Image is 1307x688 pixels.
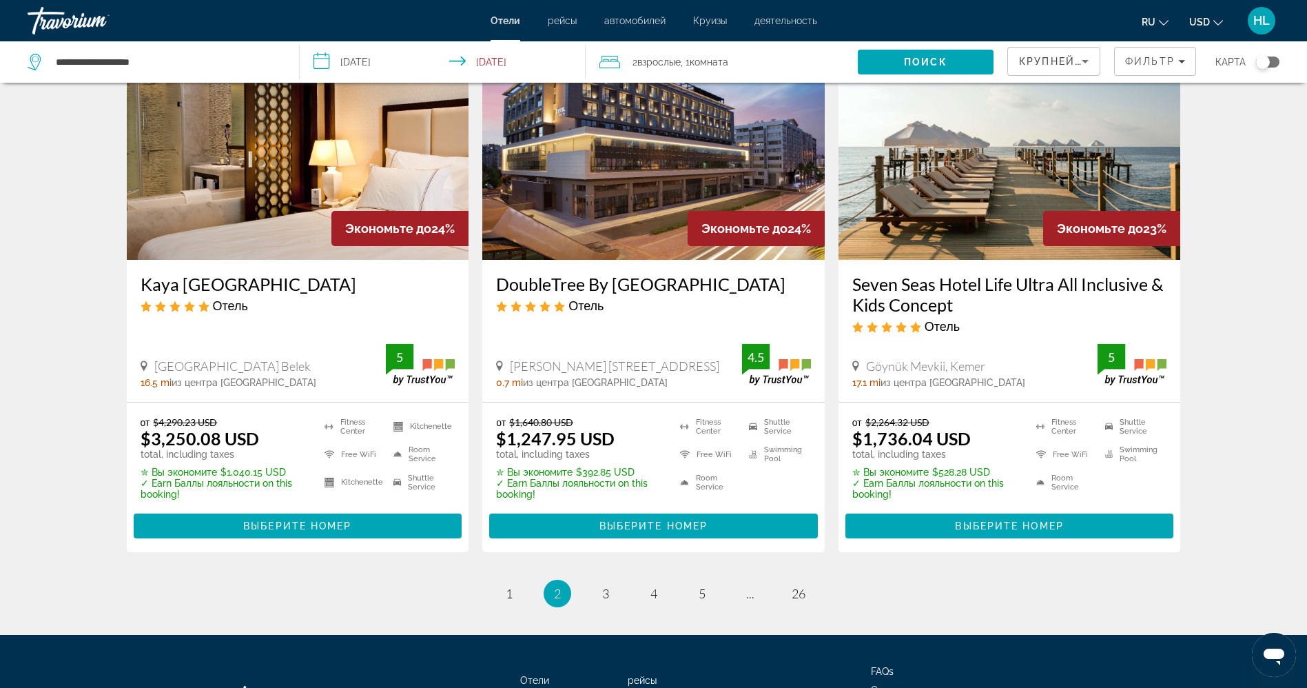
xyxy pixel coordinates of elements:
span: [GEOGRAPHIC_DATA] Belek [154,358,311,374]
div: 23% [1043,211,1180,246]
a: Kaya [GEOGRAPHIC_DATA] [141,274,455,294]
span: от [496,416,506,428]
iframe: Кнопка для запуску вікна повідомлень [1252,633,1296,677]
p: $1,040.15 USD [141,467,308,478]
p: total, including taxes [496,449,663,460]
span: 26 [792,586,805,601]
p: ✓ Earn Баллы лояльности on this booking! [496,478,663,500]
span: Отели [520,675,549,686]
div: 24% [331,211,469,246]
ins: $1,247.95 USD [496,428,615,449]
span: HL [1253,14,1270,28]
div: 5 star Hotel [852,318,1167,334]
span: 4 [650,586,657,601]
a: рейсы [628,675,657,686]
li: Room Service [673,472,742,492]
span: USD [1189,17,1210,28]
div: 5 [1098,349,1125,365]
a: автомобилей [604,15,666,26]
h3: Seven Seas Hotel Life Ultra All Inclusive & Kids Concept [852,274,1167,315]
span: Комната [690,57,728,68]
div: 4.5 [742,349,770,365]
button: Change language [1142,12,1169,32]
ins: $1,736.04 USD [852,428,971,449]
button: Change currency [1189,12,1223,32]
div: 5 star Hotel [496,298,811,313]
img: TrustYou guest rating badge [1098,344,1166,385]
img: TrustYou guest rating badge [386,344,455,385]
a: рейсы [548,15,577,26]
span: Отель [925,318,960,334]
li: Swimming Pool [742,444,811,465]
span: Выберите номер [955,520,1063,532]
span: 2 [632,52,681,72]
li: Shuttle Service [387,472,455,492]
span: ✮ Вы экономите [852,467,929,478]
span: Выберите номер [599,520,708,532]
h3: DoubleTree By [GEOGRAPHIC_DATA] [496,274,811,294]
li: Kitchenette [318,472,386,492]
del: $4,290.23 USD [153,416,217,428]
img: Kaya Palazzo Golf Resort [127,39,469,260]
button: User Menu [1244,6,1279,35]
a: Отели [491,15,520,26]
span: Отель [213,298,248,313]
a: Выберите номер [134,516,462,532]
button: Select check in and out date [300,41,586,83]
p: $392.85 USD [496,467,663,478]
span: Экономьте до [701,221,788,236]
span: из центра [GEOGRAPHIC_DATA] [172,377,316,388]
span: Крупнейшие сбережения [1019,56,1186,67]
img: DoubleTree By Hilton Antalya City Centre [482,39,825,260]
span: Круизы [693,15,727,26]
li: Kitchenette [387,416,455,437]
span: 0.7 mi [496,377,523,388]
span: 3 [602,586,609,601]
div: 5 star Hotel [141,298,455,313]
span: Экономьте до [1057,221,1143,236]
a: Выберите номер [845,516,1174,532]
del: $1,640.80 USD [509,416,573,428]
span: ru [1142,17,1155,28]
li: Room Service [1029,472,1098,492]
button: Выберите номер [845,514,1174,538]
span: 1 [506,586,513,601]
span: , 1 [681,52,728,72]
p: ✓ Earn Баллы лояльности on this booking! [852,478,1019,500]
mat-select: Sort by [1019,53,1089,70]
img: Seven Seas Hotel Life Ultra All Inclusive & Kids Concept [838,39,1181,260]
a: деятельность [754,15,817,26]
button: Выберите номер [489,514,818,538]
img: TrustYou guest rating badge [742,344,811,385]
input: Search hotel destination [54,52,278,72]
span: карта [1215,52,1246,72]
span: Экономьте до [345,221,431,236]
li: Shuttle Service [1098,416,1167,437]
a: Выберите номер [489,516,818,532]
span: Взрослые [637,57,681,68]
span: Göynük Mevkii, Kemer [866,358,985,374]
p: total, including taxes [852,449,1019,460]
span: Выберите номер [243,520,351,532]
li: Free WiFi [1029,444,1098,465]
p: $528.28 USD [852,467,1019,478]
span: [PERSON_NAME] [STREET_ADDRESS] [510,358,719,374]
li: Fitness Center [1029,416,1098,437]
li: Swimming Pool [1098,444,1167,465]
button: Filters [1114,47,1196,76]
li: Room Service [387,444,455,465]
nav: Pagination [127,580,1181,607]
span: Фильтр [1125,56,1175,67]
li: Free WiFi [318,444,386,465]
p: total, including taxes [141,449,308,460]
ins: $3,250.08 USD [141,428,259,449]
span: от [852,416,862,428]
span: из центра [GEOGRAPHIC_DATA] [523,377,668,388]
